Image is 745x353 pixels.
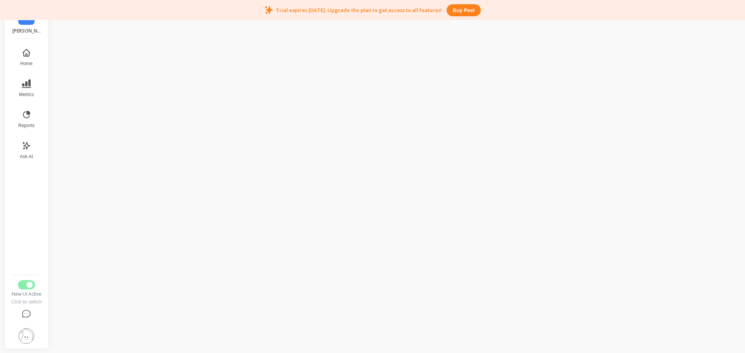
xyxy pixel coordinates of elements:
div: New UI Active [10,291,42,297]
p: Artizan Joyeria [12,28,41,34]
button: Home [14,43,39,71]
span: Reports [18,122,35,129]
button: Help [10,305,42,324]
button: Reports [14,105,39,133]
button: Switch to Legacy UI [18,280,35,289]
div: Click to switch [10,299,42,305]
button: Metrics [14,74,39,102]
span: Metrics [19,91,34,98]
button: Ask AI [14,136,39,164]
button: Settings [10,324,42,348]
img: profile picture [19,328,34,344]
p: Trial expires [DATE]. Upgrade the plan to get access to all features! [276,7,442,14]
span: Home [20,60,33,67]
span: Ask AI [20,153,33,160]
button: Buy peel [447,4,481,16]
